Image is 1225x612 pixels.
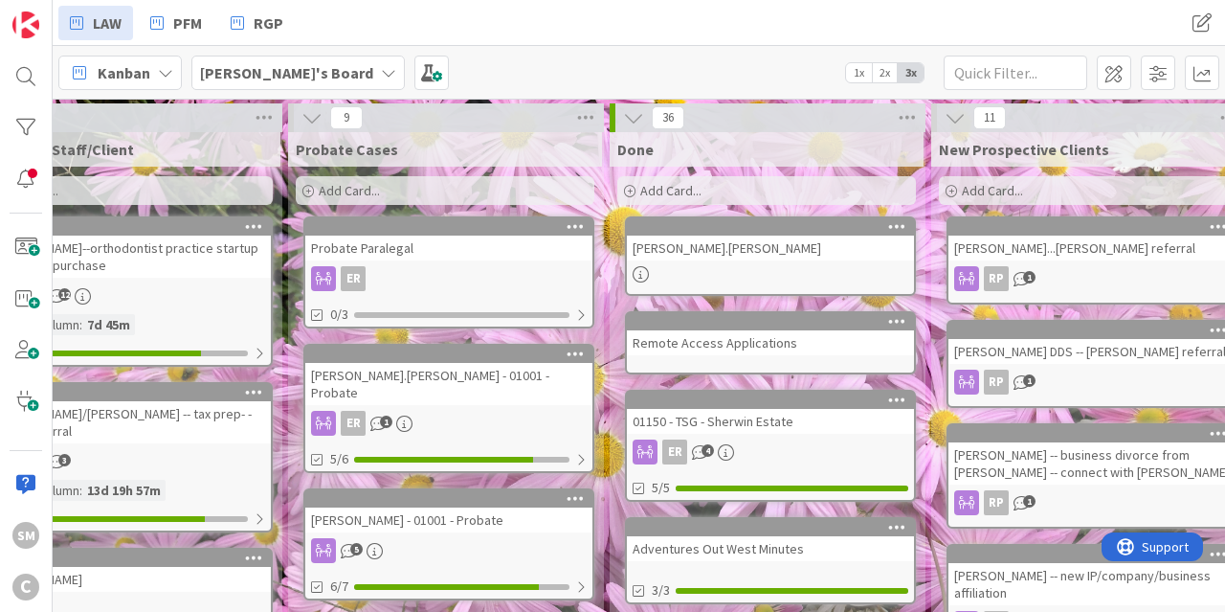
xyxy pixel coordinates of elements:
div: Remote Access Applications [627,313,914,355]
span: Kanban [98,61,150,84]
a: Remote Access Applications [625,311,916,374]
b: [PERSON_NAME]'s Board [200,63,373,82]
span: 1 [1023,271,1036,283]
span: 1 [1023,495,1036,508]
span: 3 [58,454,71,466]
span: 1 [1023,374,1036,387]
div: ER [627,440,914,465]
span: : [79,314,82,335]
span: 5 [350,543,363,555]
span: Add Card... [640,182,702,199]
div: 01150 - TSG - Sherwin Estate [627,392,914,434]
span: Add Card... [319,182,380,199]
div: 13d 19h 57m [82,480,166,501]
span: Done [617,140,654,159]
span: 6/7 [330,577,348,597]
a: Probate ParalegalER0/3 [303,216,594,329]
span: RGP [254,11,283,34]
a: LAW [58,6,133,40]
span: 0/3 [330,305,348,325]
div: ER [305,266,592,291]
div: Remote Access Applications [627,330,914,355]
span: 1x [846,63,872,82]
a: [PERSON_NAME] - 01001 - Probate6/7 [303,488,594,601]
a: Adventures Out West Minutes3/3 [625,517,916,604]
div: 01150 - TSG - Sherwin Estate [627,409,914,434]
span: 3/3 [652,580,670,601]
div: RP [984,370,1009,395]
span: PFM [173,11,202,34]
div: [PERSON_NAME].[PERSON_NAME] - 01001 - Probate [305,346,592,405]
img: Visit kanbanzone.com [12,11,39,38]
a: [PERSON_NAME].[PERSON_NAME] - 01001 - ProbateER5/6 [303,344,594,473]
a: RGP [219,6,295,40]
div: 7d 45m [82,314,135,335]
a: [PERSON_NAME].[PERSON_NAME] [625,216,916,296]
div: [PERSON_NAME].[PERSON_NAME] - 01001 - Probate [305,363,592,405]
span: 12 [58,288,71,301]
span: 5/5 [652,478,670,498]
div: [PERSON_NAME].[PERSON_NAME] [627,236,914,261]
div: ER [341,411,366,436]
span: New Prospective Clients [939,140,1109,159]
span: 1 [380,416,392,428]
span: 4 [702,444,714,457]
div: Adventures Out West Minutes [627,519,914,561]
span: Probate Cases [296,140,398,159]
div: SM [12,522,39,549]
div: Adventures Out West Minutes [627,536,914,561]
span: : [79,480,82,501]
span: 3x [898,63,924,82]
div: RP [984,490,1009,515]
span: 5/6 [330,449,348,469]
a: 01150 - TSG - Sherwin EstateER5/5 [625,390,916,502]
span: 2x [872,63,898,82]
span: LAW [93,11,122,34]
div: [PERSON_NAME].[PERSON_NAME] [627,218,914,261]
span: Support [40,3,87,26]
div: ER [662,440,687,465]
div: ER [305,411,592,436]
span: 36 [652,106,684,129]
span: Add Card... [962,182,1023,199]
div: RP [984,266,1009,291]
input: Quick Filter... [944,56,1087,90]
div: Probate Paralegal [305,218,592,261]
div: [PERSON_NAME] - 01001 - Probate [305,490,592,533]
div: ER [341,266,366,291]
div: C [12,574,39,601]
div: Probate Paralegal [305,236,592,261]
span: 9 [330,106,363,129]
a: PFM [139,6,213,40]
span: 11 [973,106,1006,129]
div: [PERSON_NAME] - 01001 - Probate [305,508,592,533]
